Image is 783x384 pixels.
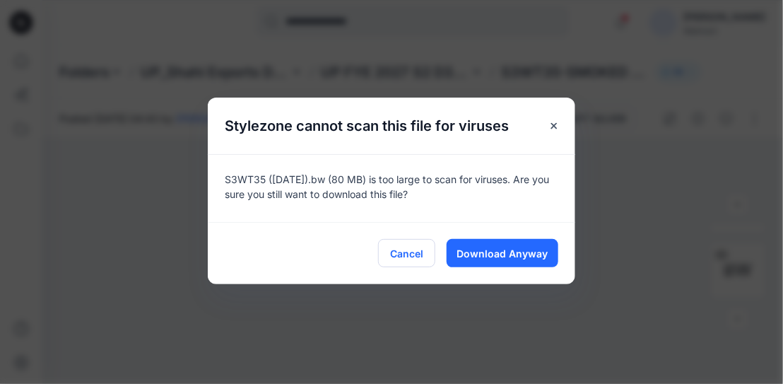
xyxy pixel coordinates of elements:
button: Close [541,113,567,139]
button: Cancel [378,239,435,267]
span: Cancel [390,246,423,261]
h5: Stylezone cannot scan this file for viruses [208,98,526,154]
button: Download Anyway [447,239,558,267]
span: Download Anyway [457,246,548,261]
div: S3WT35 ([DATE]).bw (80 MB) is too large to scan for viruses. Are you sure you still want to downl... [208,154,575,222]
